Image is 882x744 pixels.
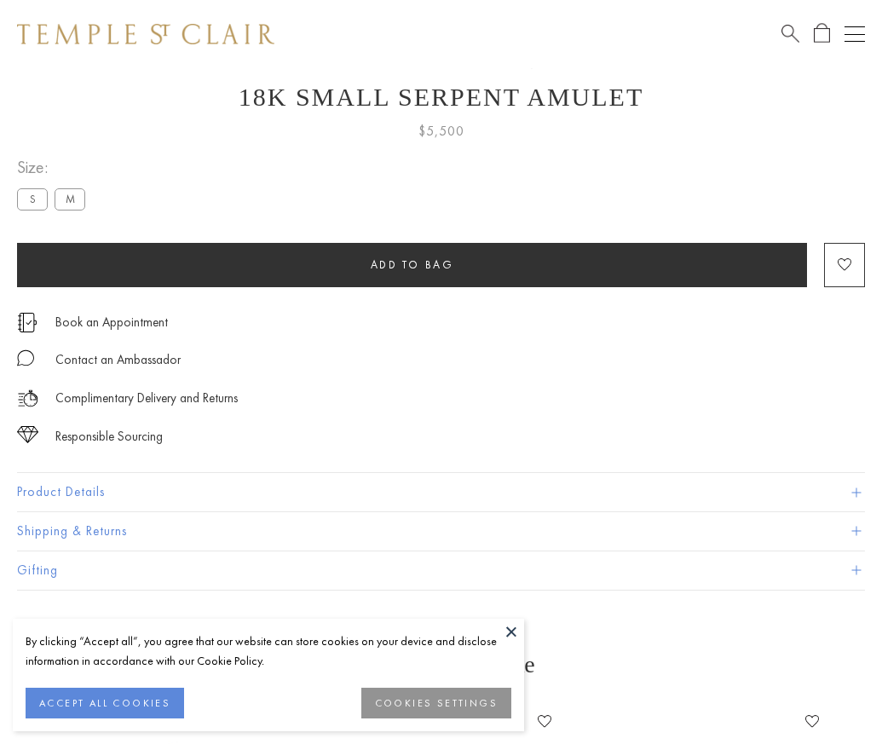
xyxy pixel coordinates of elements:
img: icon_delivery.svg [17,388,38,409]
div: Responsible Sourcing [55,426,163,447]
button: Shipping & Returns [17,512,865,551]
button: Open navigation [845,24,865,44]
a: Book an Appointment [55,313,168,332]
img: icon_appointment.svg [17,313,37,332]
span: $5,500 [418,120,464,142]
span: Size: [17,153,92,182]
button: Add to bag [17,243,807,287]
h1: 18K Small Serpent Amulet [17,83,865,112]
span: Add to bag [371,257,454,272]
label: M [55,188,85,210]
button: COOKIES SETTINGS [361,688,511,718]
button: Product Details [17,473,865,511]
div: Contact an Ambassador [55,349,181,371]
p: Complimentary Delivery and Returns [55,388,238,409]
label: S [17,188,48,210]
img: Temple St. Clair [17,24,274,44]
img: icon_sourcing.svg [17,426,38,443]
div: By clicking “Accept all”, you agree that our website can store cookies on your device and disclos... [26,632,511,671]
img: MessageIcon-01_2.svg [17,349,34,366]
button: ACCEPT ALL COOKIES [26,688,184,718]
button: Gifting [17,551,865,590]
a: Search [781,23,799,44]
a: Open Shopping Bag [814,23,830,44]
